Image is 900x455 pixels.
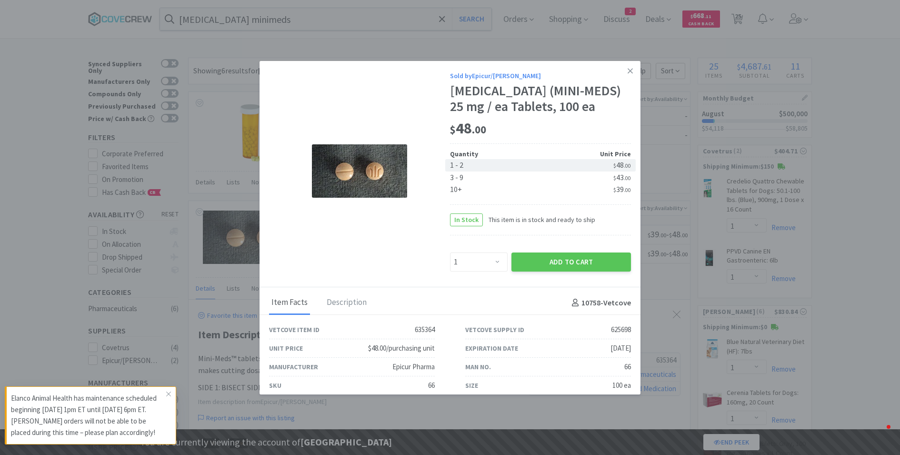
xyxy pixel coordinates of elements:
div: Size [465,380,478,391]
div: Vetcove Item ID [269,324,320,335]
div: 10+ [450,183,540,196]
div: Description [324,291,369,315]
div: 3 - 9 [450,172,540,184]
div: 66 [624,361,631,373]
div: 100 ea [612,380,631,391]
div: Man No. [465,362,491,372]
p: Elanco Animal Health has maintenance scheduled beginning [DATE] 1pm ET until [DATE] 6pm ET. [PERS... [11,393,166,438]
img: 76660ecccfc84ce6855f06545ca6c394_625698.jpeg [312,144,407,198]
span: $ [450,123,456,136]
div: Unit Price [269,343,303,354]
span: $ [613,175,616,182]
div: Item Facts [269,291,310,315]
span: . 00 [624,175,631,182]
div: 625698 [611,324,631,335]
span: 48 [613,160,631,170]
div: Epicur Pharma [392,361,435,373]
div: 635364 [415,324,435,335]
div: Unit Price [540,149,631,159]
div: SKU [269,380,281,391]
div: Quantity [450,149,540,159]
span: $ [613,187,616,193]
div: Vetcove Supply ID [465,324,524,335]
div: Sold by Epicur/[PERSON_NAME] [450,71,631,81]
span: In Stock [450,214,482,226]
div: 66 [428,380,435,391]
span: . 00 [472,123,486,136]
div: [DATE] [610,343,631,354]
span: This item is in stock and ready to ship [483,214,595,225]
span: 39 [613,184,631,194]
span: $ [613,162,616,169]
div: Manufacturer [269,362,318,372]
span: . 00 [624,162,631,169]
button: Add to Cart [511,253,631,272]
div: [MEDICAL_DATA] (MINI-MEDS) 25 mg / ea Tablets, 100 ea [450,83,631,115]
span: 43 [613,172,631,182]
h4: 10758 - Vetcove [568,297,631,309]
iframe: Intercom live chat [868,423,890,445]
div: Expiration Date [465,343,518,354]
div: 1 - 2 [450,159,540,172]
span: . 00 [624,187,631,193]
div: $48.00/purchasing unit [368,343,435,354]
span: 48 [450,119,486,138]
